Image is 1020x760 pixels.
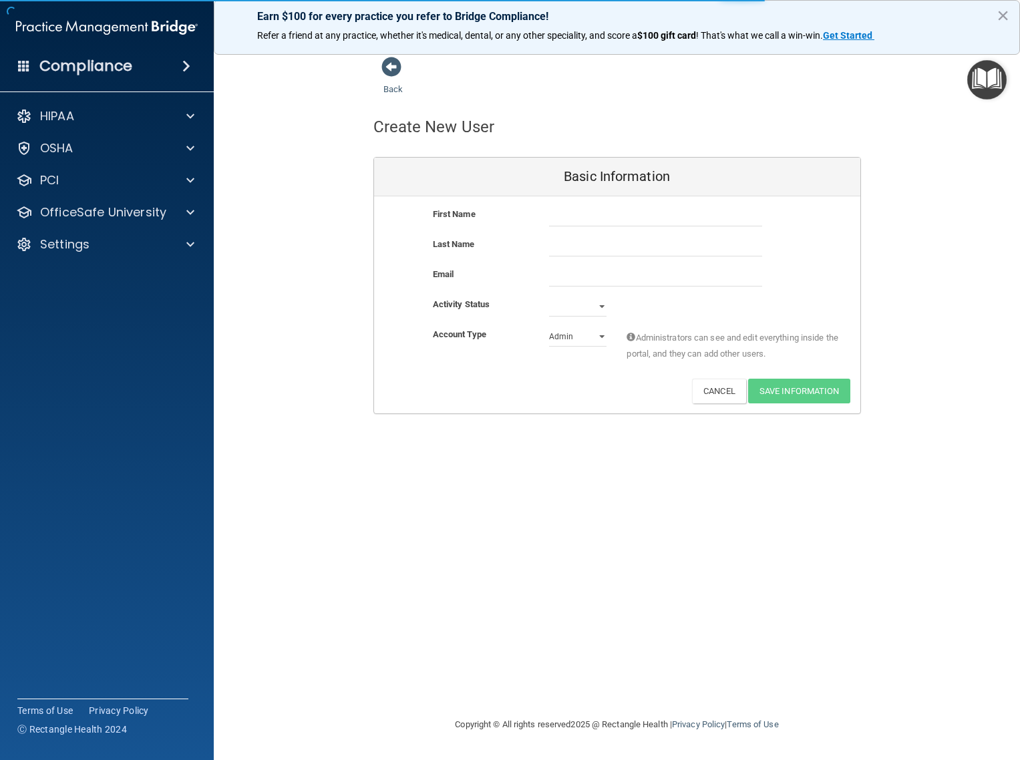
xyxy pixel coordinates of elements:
div: Copyright © All rights reserved 2025 @ Rectangle Health | | [373,703,861,746]
span: Administrators can see and edit everything inside the portal, and they can add other users. [627,330,840,362]
a: Settings [16,236,194,252]
b: First Name [433,209,476,219]
a: Get Started [823,30,874,41]
a: PCI [16,172,194,188]
button: Close [997,5,1009,26]
a: HIPAA [16,108,194,124]
p: PCI [40,172,59,188]
strong: Get Started [823,30,872,41]
img: PMB logo [16,14,198,41]
h4: Create New User [373,118,495,136]
span: Ⓒ Rectangle Health 2024 [17,723,127,736]
span: ! That's what we call a win-win. [696,30,823,41]
div: Basic Information [374,158,860,196]
strong: $100 gift card [637,30,696,41]
a: Terms of Use [727,719,778,729]
a: Privacy Policy [89,704,149,717]
a: Back [383,68,403,94]
p: Settings [40,236,90,252]
button: Cancel [692,379,746,403]
b: Account Type [433,329,486,339]
p: OfficeSafe University [40,204,166,220]
p: OSHA [40,140,73,156]
b: Email [433,269,454,279]
h4: Compliance [39,57,132,75]
p: HIPAA [40,108,74,124]
a: OfficeSafe University [16,204,194,220]
a: OSHA [16,140,194,156]
span: Refer a friend at any practice, whether it's medical, dental, or any other speciality, and score a [257,30,637,41]
a: Terms of Use [17,704,73,717]
a: Privacy Policy [672,719,725,729]
button: Save Information [748,379,850,403]
b: Activity Status [433,299,490,309]
b: Last Name [433,239,475,249]
button: Open Resource Center [967,60,1007,100]
p: Earn $100 for every practice you refer to Bridge Compliance! [257,10,977,23]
